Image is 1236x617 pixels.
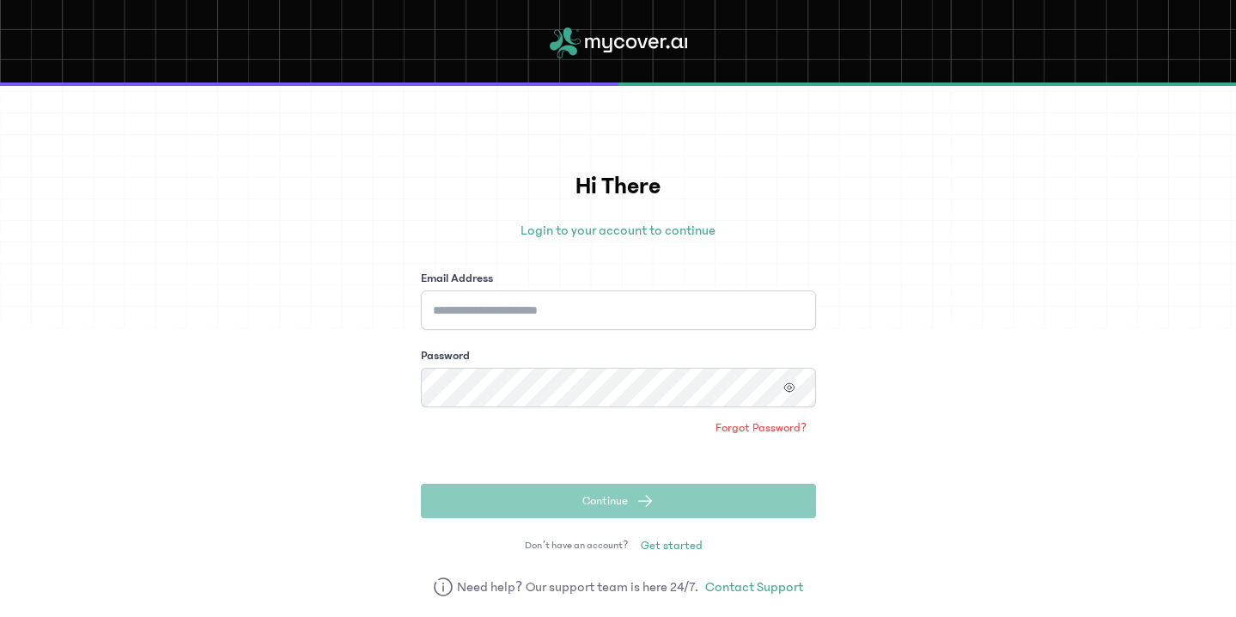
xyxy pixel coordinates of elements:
span: Need help? Our support team is here 24/7. [457,577,698,597]
span: Don’t have an account? [525,539,628,553]
p: Login to your account to continue [421,220,816,241]
span: Get started [641,537,703,554]
a: Get started [632,532,711,559]
button: Continue [421,484,816,518]
span: Forgot Password? [715,419,807,437]
a: Contact Support [705,577,803,597]
a: Forgot Password? [707,414,815,442]
span: Continue [582,492,628,510]
label: Email Address [421,270,493,287]
label: Password [421,347,470,364]
h1: Hi There [421,168,816,205]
